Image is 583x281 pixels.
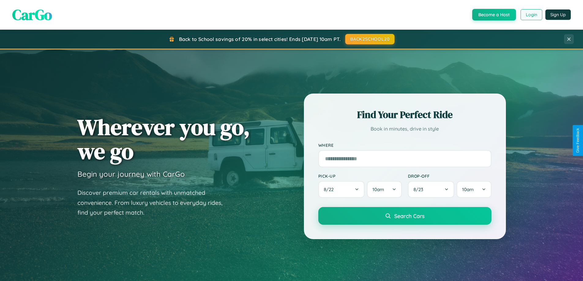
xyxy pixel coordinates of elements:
label: Where [318,142,491,148]
p: Discover premium car rentals with unmatched convenience. From luxury vehicles to everyday rides, ... [77,188,230,218]
label: Pick-up [318,173,402,179]
button: 8/22 [318,181,365,198]
button: Search Cars [318,207,491,225]
p: Book in minutes, drive in style [318,124,491,133]
span: 10am [462,187,474,192]
button: 8/23 [408,181,454,198]
span: Back to School savings of 20% in select cities! Ends [DATE] 10am PT. [179,36,341,42]
span: 10am [372,187,384,192]
h3: Begin your journey with CarGo [77,169,185,179]
button: Login [521,9,542,20]
button: 10am [367,181,402,198]
button: BACK2SCHOOL20 [345,34,394,44]
div: Give Feedback [576,128,580,153]
button: Become a Host [472,9,516,20]
span: Search Cars [394,213,424,219]
span: 8 / 23 [413,187,426,192]
span: CarGo [12,5,52,25]
label: Drop-off [408,173,491,179]
button: Sign Up [545,9,571,20]
span: 8 / 22 [324,187,337,192]
h2: Find Your Perfect Ride [318,108,491,121]
button: 10am [457,181,491,198]
h1: Wherever you go, we go [77,115,250,163]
